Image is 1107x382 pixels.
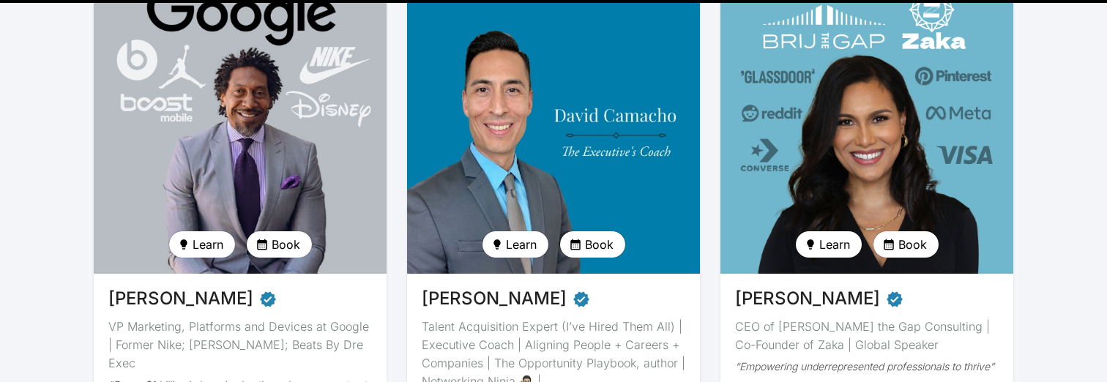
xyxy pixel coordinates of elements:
span: Learn [819,236,850,253]
span: Learn [506,236,537,253]
span: Book [272,236,300,253]
div: CEO of [PERSON_NAME] the Gap Consulting | Co-Founder of Zaka | Global Speaker [735,318,999,354]
button: Learn [796,231,862,258]
button: Learn [482,231,548,258]
span: Verified partner - Daryl Butler [259,285,277,312]
button: Book [873,231,939,258]
button: Learn [169,231,235,258]
span: Verified partner - David Camacho [573,285,590,312]
span: [PERSON_NAME] [422,285,567,312]
button: Book [560,231,625,258]
span: Learn [193,236,223,253]
span: Book [898,236,927,253]
span: Book [585,236,614,253]
button: Book [247,231,312,258]
div: “Empowering underrepresented professionals to thrive” [735,360,999,373]
div: VP Marketing, Platforms and Devices at Google | Former Nike; [PERSON_NAME]; Beats By Dre Exec [108,318,372,372]
span: Verified partner - Devika Brij [886,285,903,312]
span: [PERSON_NAME] [108,285,253,312]
span: [PERSON_NAME] [735,285,880,312]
